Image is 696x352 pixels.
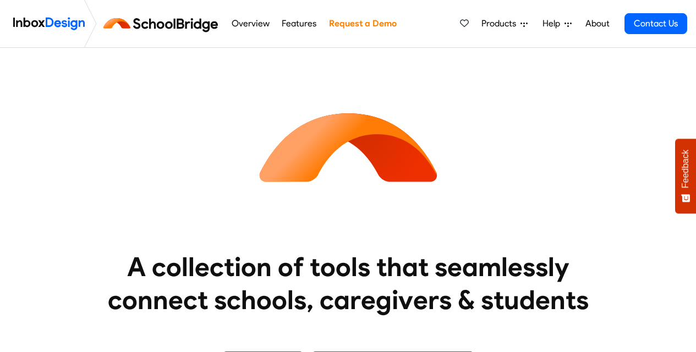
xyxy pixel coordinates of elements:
a: Products [477,13,532,35]
heading: A collection of tools that seamlessly connect schools, caregivers & students [87,250,610,316]
a: Request a Demo [326,13,399,35]
span: Products [481,17,520,30]
a: Overview [228,13,272,35]
span: Feedback [681,150,690,188]
img: icon_schoolbridge.svg [249,48,447,246]
span: Help [542,17,565,30]
a: Help [538,13,576,35]
a: Contact Us [624,13,687,34]
a: About [582,13,612,35]
img: schoolbridge logo [101,10,225,37]
a: Features [279,13,320,35]
button: Feedback - Show survey [675,139,696,213]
